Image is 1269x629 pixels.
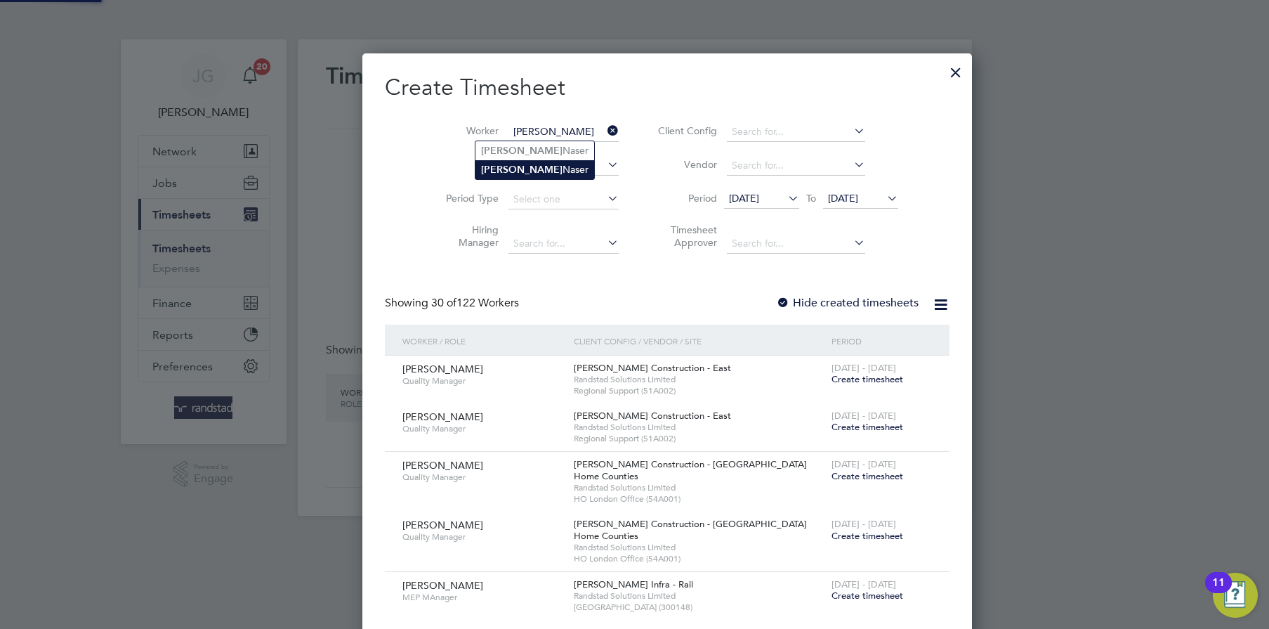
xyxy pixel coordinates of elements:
[431,296,456,310] span: 30 of
[831,458,896,470] span: [DATE] - [DATE]
[574,578,693,590] span: [PERSON_NAME] Infra - Rail
[654,124,717,137] label: Client Config
[831,590,903,602] span: Create timesheet
[574,482,824,493] span: Randstad Solutions Limited
[776,296,919,310] label: Hide created timesheets
[402,519,483,531] span: [PERSON_NAME]
[574,374,824,385] span: Randstad Solutions Limited
[831,410,896,422] span: [DATE] - [DATE]
[570,325,827,357] div: Client Config / Vendor / Site
[574,422,824,433] span: Randstad Solutions Limited
[574,362,731,374] span: [PERSON_NAME] Construction - East
[654,223,717,249] label: Timesheet Approver
[727,122,865,142] input: Search for...
[481,145,563,157] b: [PERSON_NAME]
[1212,583,1225,601] div: 11
[727,234,865,254] input: Search for...
[831,421,903,433] span: Create timesheet
[402,459,483,472] span: [PERSON_NAME]
[435,158,499,171] label: Site
[399,325,570,357] div: Worker / Role
[802,189,820,207] span: To
[435,192,499,205] label: Period Type
[574,590,824,602] span: Randstad Solutions Limited
[435,223,499,249] label: Hiring Manager
[402,592,563,603] span: MEP MAnager
[574,518,807,542] span: [PERSON_NAME] Construction - [GEOGRAPHIC_DATA] Home Counties
[475,141,594,160] li: Naser
[402,375,563,387] span: Quality Manager
[1213,573,1258,618] button: Open Resource Center, 11 new notifications
[402,410,483,423] span: [PERSON_NAME]
[508,190,619,209] input: Select one
[828,325,935,357] div: Period
[402,472,563,483] span: Quality Manager
[729,192,759,205] span: [DATE]
[831,470,903,482] span: Create timesheet
[574,433,824,444] span: Regional Support (51A002)
[402,579,483,592] span: [PERSON_NAME]
[654,158,717,171] label: Vendor
[402,531,563,543] span: Quality Manager
[654,192,717,205] label: Period
[402,363,483,375] span: [PERSON_NAME]
[828,192,858,205] span: [DATE]
[727,156,865,176] input: Search for...
[831,518,896,530] span: [DATE] - [DATE]
[574,542,824,553] span: Randstad Solutions Limited
[831,362,896,374] span: [DATE] - [DATE]
[831,373,903,385] span: Create timesheet
[435,124,499,137] label: Worker
[574,410,731,422] span: [PERSON_NAME] Construction - East
[385,296,522,311] div: Showing
[402,423,563,434] span: Quality Manager
[385,73,949,103] h2: Create Timesheet
[475,160,594,179] li: Naser
[508,122,619,142] input: Search for...
[574,493,824,505] span: HO London Office (54A001)
[574,385,824,396] span: Regional Support (51A002)
[831,578,896,590] span: [DATE] - [DATE]
[574,553,824,564] span: HO London Office (54A001)
[508,234,619,254] input: Search for...
[574,458,807,482] span: [PERSON_NAME] Construction - [GEOGRAPHIC_DATA] Home Counties
[831,530,903,542] span: Create timesheet
[431,296,519,310] span: 122 Workers
[574,602,824,613] span: [GEOGRAPHIC_DATA] (300148)
[481,164,563,176] b: [PERSON_NAME]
